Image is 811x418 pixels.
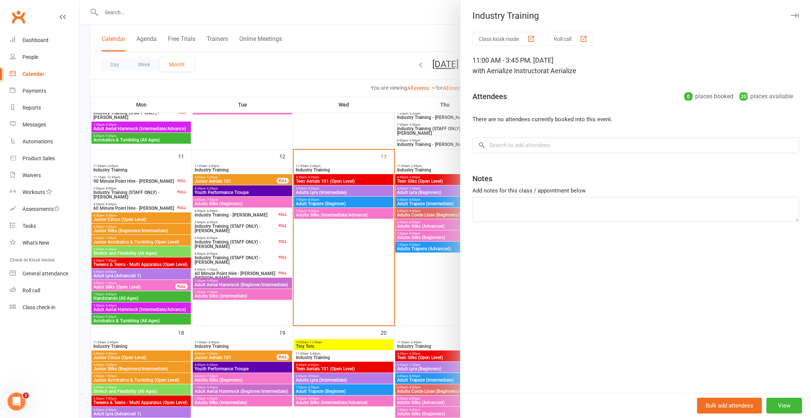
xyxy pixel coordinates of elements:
[739,91,793,102] div: places available
[9,8,28,26] a: Clubworx
[22,206,60,212] div: Assessments
[22,172,41,178] div: Waivers
[10,66,79,83] a: Calendar
[472,32,541,46] button: Class kiosk mode
[22,287,40,293] div: Roll call
[766,398,802,413] button: View
[23,392,29,398] span: 1
[10,265,79,282] a: General attendance kiosk mode
[10,99,79,116] a: Reports
[22,37,48,43] div: Dashboard
[472,137,799,153] input: Search to add attendees
[472,67,543,75] span: with Aerialize Instructor
[22,105,41,111] div: Reports
[10,184,79,201] a: Workouts
[10,133,79,150] a: Automations
[10,116,79,133] a: Messages
[10,299,79,316] a: Class kiosk mode
[10,83,79,99] a: Payments
[10,32,79,49] a: Dashboard
[543,67,576,75] span: at Aerialize
[10,235,79,251] a: What's New
[22,54,38,60] div: People
[22,138,53,144] div: Automations
[22,155,55,161] div: Product Sales
[22,122,46,128] div: Messages
[22,271,68,277] div: General attendance
[460,11,811,21] div: Industry Training
[10,282,79,299] a: Roll call
[547,32,594,46] button: Roll call
[472,186,799,195] div: Add notes for this class / appointment below
[684,92,693,101] div: 0
[472,91,507,102] div: Attendees
[10,49,79,66] a: People
[22,223,36,229] div: Tasks
[7,392,25,410] iframe: Intercom live chat
[472,173,492,184] div: Notes
[10,201,79,218] a: Assessments
[10,150,79,167] a: Product Sales
[10,167,79,184] a: Waivers
[739,92,748,101] div: 20
[22,304,55,310] div: Class check-in
[472,55,799,76] div: 11:00 AM - 3:45 PM, [DATE]
[22,88,46,94] div: Payments
[22,71,44,77] div: Calendar
[472,115,799,124] li: There are no attendees currently booked into this event.
[22,189,45,195] div: Workouts
[10,218,79,235] a: Tasks
[697,398,762,413] button: Bulk add attendees
[684,91,733,102] div: places booked
[22,240,49,246] div: What's New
